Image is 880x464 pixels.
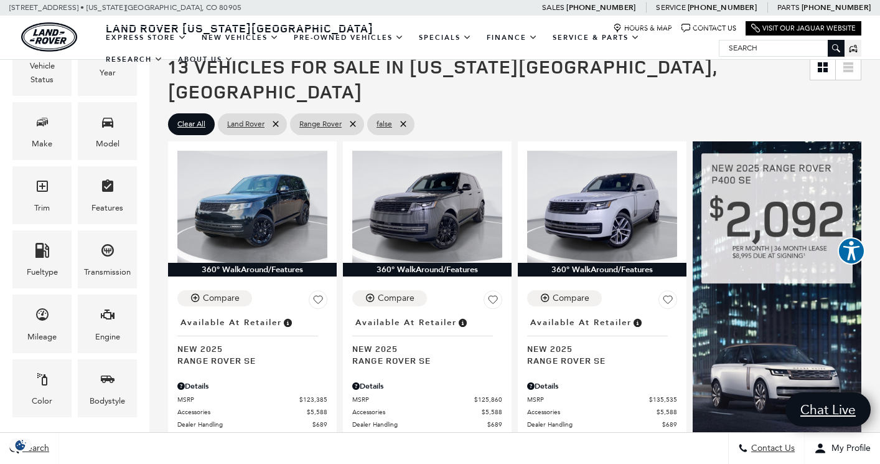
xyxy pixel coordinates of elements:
[100,369,115,394] span: Bodystyle
[78,295,137,353] div: EngineEngine
[657,407,677,417] span: $5,588
[530,316,632,329] span: Available at Retailer
[352,407,502,417] a: Accessories $5,588
[457,316,468,329] span: Vehicle is in stock and ready for immediate delivery. Due to demand, availability is subject to c...
[177,354,318,366] span: Range Rover SE
[12,230,72,288] div: FueltypeFueltype
[9,3,241,12] a: [STREET_ADDRESS] • [US_STATE][GEOGRAPHIC_DATA], CO 80905
[377,116,392,132] span: false
[355,316,457,329] span: Available at Retailer
[177,395,327,404] a: MSRP $123,385
[21,22,77,52] img: Land Rover
[352,314,502,366] a: Available at RetailerNew 2025Range Rover SE
[527,420,662,429] span: Dealer Handling
[32,394,52,408] div: Color
[177,407,327,417] a: Accessories $5,588
[352,420,502,429] a: Dealer Handling $689
[299,116,342,132] span: Range Rover
[177,314,327,366] a: Available at RetailerNew 2025Range Rover SE
[810,55,835,80] a: Grid View
[12,295,72,353] div: MileageMileage
[802,2,871,12] a: [PHONE_NUMBER]
[91,201,123,215] div: Features
[177,420,327,429] a: Dealer Handling $689
[35,176,50,201] span: Trim
[12,102,72,160] div: MakeMake
[527,420,677,429] a: Dealer Handling $689
[527,314,677,366] a: Available at RetailerNew 2025Range Rover SE
[27,265,58,279] div: Fueltype
[299,395,327,404] span: $123,385
[96,137,119,151] div: Model
[527,407,677,417] a: Accessories $5,588
[21,22,77,52] a: land-rover
[6,438,35,452] img: Opt-Out Icon
[785,392,871,427] a: Chat Live
[35,111,50,137] span: Make
[658,290,677,314] button: Save Vehicle
[106,21,373,36] span: Land Rover [US_STATE][GEOGRAPHIC_DATA]
[282,316,293,329] span: Vehicle is in stock and ready for immediate delivery. Due to demand, availability is subject to c...
[12,24,72,96] div: VehicleVehicle Status
[719,40,844,55] input: Search
[527,407,657,417] span: Accessories
[352,381,502,392] div: Pricing Details - Range Rover SE
[177,407,307,417] span: Accessories
[378,293,414,304] div: Compare
[32,137,52,151] div: Make
[352,407,482,417] span: Accessories
[98,27,194,49] a: EXPRESS STORE
[177,395,299,404] span: MSRP
[794,401,862,418] span: Chat Live
[12,166,72,224] div: TrimTrim
[168,263,337,277] div: 360° WalkAround/Features
[177,343,318,354] span: New 2025
[681,24,736,33] a: Contact Us
[479,27,545,49] a: Finance
[777,3,800,12] span: Parts
[838,237,865,265] button: Explore your accessibility options
[194,27,286,49] a: New Vehicles
[171,49,241,70] a: About Us
[227,116,264,132] span: Land Rover
[566,2,635,12] a: [PHONE_NUMBER]
[688,2,757,12] a: [PHONE_NUMBER]
[352,420,487,429] span: Dealer Handling
[527,290,602,306] button: Compare Vehicle
[180,316,282,329] span: Available at Retailer
[177,420,312,429] span: Dealer Handling
[748,443,795,454] span: Contact Us
[527,354,668,366] span: Range Rover SE
[352,354,493,366] span: Range Rover SE
[649,395,677,404] span: $135,535
[613,24,672,33] a: Hours & Map
[527,151,677,263] img: 2025 Land Rover Range Rover SE
[100,111,115,137] span: Model
[309,290,327,314] button: Save Vehicle
[100,176,115,201] span: Features
[84,265,131,279] div: Transmission
[35,369,50,394] span: Color
[35,240,50,265] span: Fueltype
[527,381,677,392] div: Pricing Details - Range Rover SE
[527,343,668,354] span: New 2025
[78,24,137,96] div: YearYear
[656,3,685,12] span: Service
[98,49,171,70] a: Research
[100,240,115,265] span: Transmission
[27,330,57,344] div: Mileage
[286,27,411,49] a: Pre-Owned Vehicles
[518,263,686,277] div: 360° WalkAround/Features
[545,27,647,49] a: Service & Parts
[34,201,50,215] div: Trim
[352,395,502,404] a: MSRP $125,860
[487,420,502,429] span: $689
[98,21,381,36] a: Land Rover [US_STATE][GEOGRAPHIC_DATA]
[168,54,717,104] span: 13 Vehicles for Sale in [US_STATE][GEOGRAPHIC_DATA], [GEOGRAPHIC_DATA]
[78,230,137,288] div: TransmissionTransmission
[78,359,137,417] div: BodystyleBodystyle
[826,443,871,454] span: My Profile
[632,316,643,329] span: Vehicle is in stock and ready for immediate delivery. Due to demand, availability is subject to c...
[35,304,50,329] span: Mileage
[6,438,35,452] section: Click to Open Cookie Consent Modal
